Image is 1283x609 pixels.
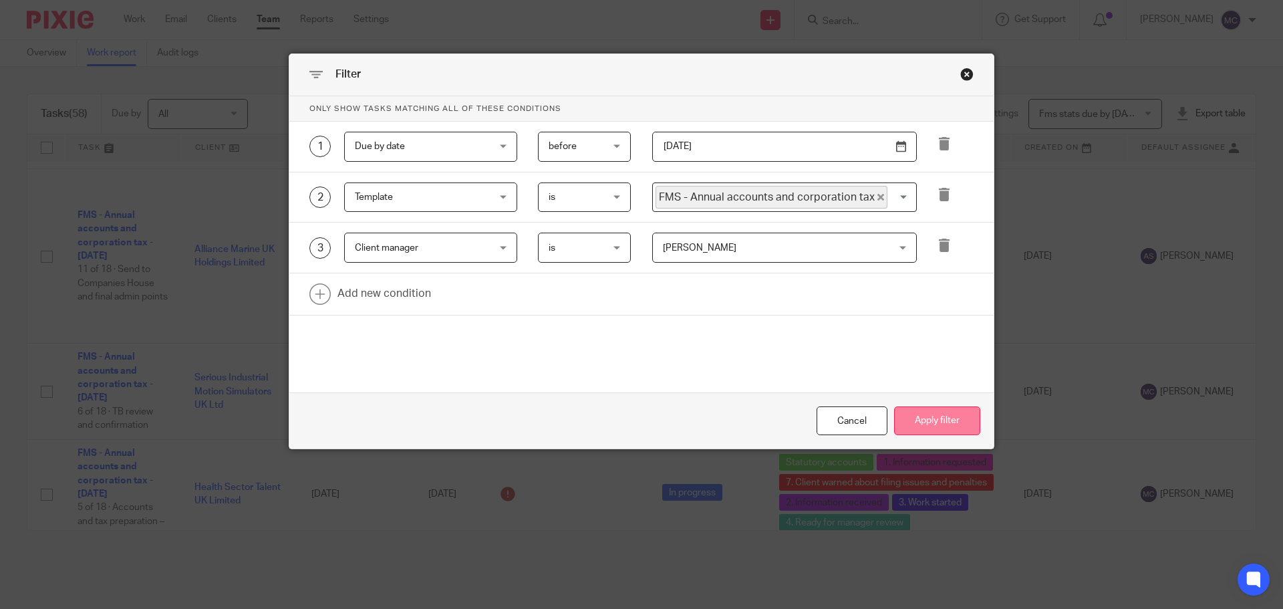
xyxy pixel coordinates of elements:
[889,186,909,209] input: Search for option
[663,243,736,253] span: [PERSON_NAME]
[894,406,980,435] button: Apply filter
[652,182,917,213] div: Search for option
[309,237,331,259] div: 3
[335,69,361,80] span: Filter
[355,243,418,253] span: Client manager
[309,136,331,157] div: 1
[355,142,405,151] span: Due by date
[309,187,331,208] div: 2
[549,243,555,253] span: is
[549,142,577,151] span: before
[549,193,555,202] span: is
[656,186,887,209] span: FMS - Annual accounts and corporation tax
[652,132,917,162] input: Pick a date
[960,68,974,81] div: Close this dialog window
[289,96,994,122] p: Only show tasks matching all of these conditions
[877,194,884,201] button: Deselect FMS - Annual accounts and corporation tax
[817,406,887,435] div: Close this dialog window
[355,193,393,202] span: Template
